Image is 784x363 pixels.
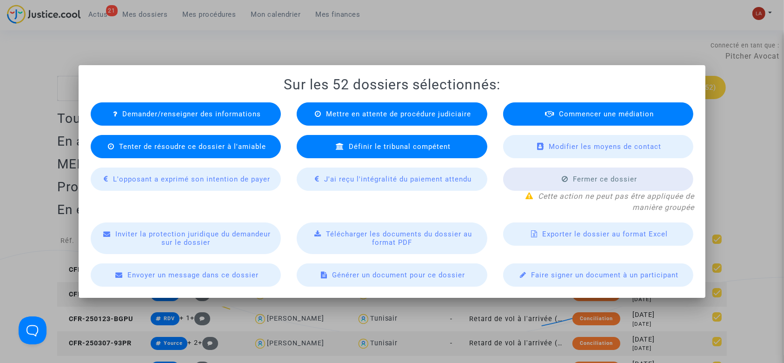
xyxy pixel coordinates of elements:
span: Tenter de résoudre ce dossier à l'amiable [119,142,266,151]
i: Cette action ne peut pas être appliquée de manière groupée [538,192,694,212]
span: Demander/renseigner des informations [122,110,261,118]
span: Générer un document pour ce dossier [332,271,465,279]
span: J'ai reçu l'intégralité du paiement attendu [324,175,472,183]
span: Mettre en attente de procédure judiciaire [326,110,471,118]
h1: Sur les 52 dossiers sélectionnés: [90,76,695,93]
span: Télécharger les documents du dossier au format PDF [326,230,472,247]
span: Inviter la protection juridique du demandeur sur le dossier [115,230,271,247]
span: Définir le tribunal compétent [349,142,451,151]
span: Modifier les moyens de contact [549,142,662,151]
iframe: Help Scout Beacon - Open [19,316,47,344]
span: L'opposant a exprimé son intention de payer [113,175,270,183]
span: Faire signer un document à un participant [532,271,679,279]
span: Fermer ce dossier [573,175,637,183]
span: Commencer une médiation [559,110,654,118]
span: Envoyer un message dans ce dossier [127,271,259,279]
span: Exporter le dossier au format Excel [542,230,668,238]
